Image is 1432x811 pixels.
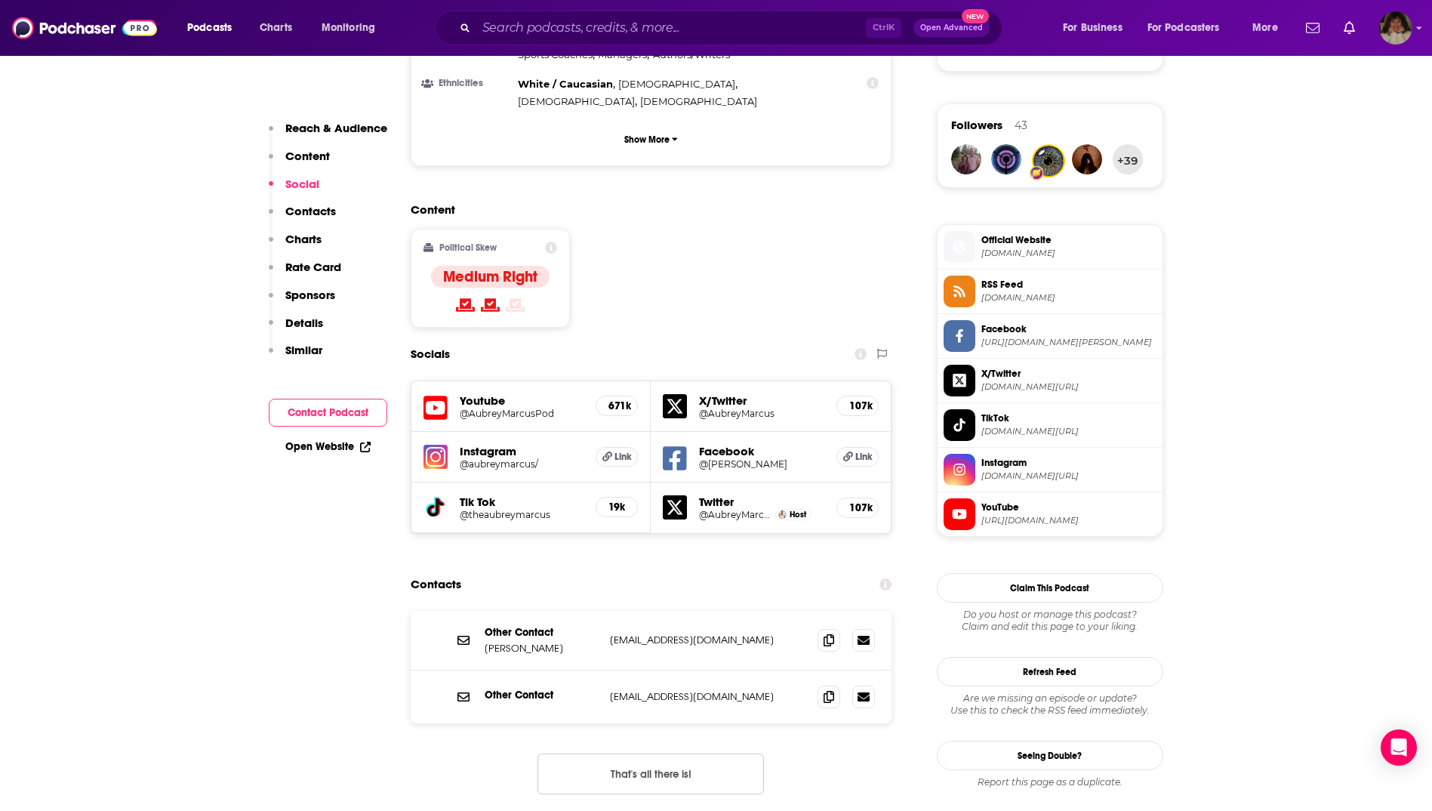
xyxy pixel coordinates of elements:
button: Reach & Audience [269,121,387,149]
span: TikTok [981,412,1156,425]
button: Nothing here. [537,754,764,794]
button: open menu [1242,16,1297,40]
span: Do you host or manage this podcast? [937,609,1163,621]
span: , [518,76,615,93]
p: Content [285,149,330,163]
h5: Facebook [699,444,824,458]
a: Link [836,447,879,467]
a: Open Website [285,440,371,453]
p: Contacts [285,204,336,218]
h5: 671k [608,399,625,412]
button: Claim This Podcast [937,573,1163,603]
span: https://www.youtube.com/@AubreyMarcusPod [981,515,1156,526]
span: Link [855,451,873,463]
a: Show notifications dropdown [1338,15,1361,41]
p: Charts [285,232,322,246]
a: @theaubreymarcus [460,509,584,520]
span: Open Advanced [920,24,983,32]
button: Show More [423,125,879,153]
span: Ctrl K [866,18,901,38]
h5: Tik Tok [460,495,584,509]
span: More [1252,17,1278,39]
h2: Contacts [411,570,461,599]
span: Authors/Writers [653,48,730,60]
span: Charts [260,17,292,39]
span: YouTube [981,501,1156,514]
span: Monitoring [322,17,375,39]
a: Charts [250,16,301,40]
a: RSS Feed[DOMAIN_NAME] [944,276,1156,307]
p: [EMAIL_ADDRESS][DOMAIN_NAME] [610,690,806,703]
span: anchor.fm [981,292,1156,304]
span: RSS Feed [981,278,1156,291]
a: @AubreyMarcusPod [460,408,584,419]
button: Contact Podcast [269,399,387,427]
img: User Profile [1379,11,1412,45]
button: Rate Card [269,260,341,288]
h5: @AubreyMarcus [699,509,771,520]
h5: Youtube [460,393,584,408]
span: Followers [951,118,1002,132]
span: New [962,9,989,23]
h3: Ethnicities [423,79,512,88]
div: Claim and edit this page to your liking. [937,609,1163,633]
h2: Content [411,202,880,217]
span: https://www.facebook.com/Aubrey Marcus [981,337,1156,348]
a: Facebook[URL][DOMAIN_NAME][PERSON_NAME] [944,320,1156,352]
p: Show More [624,134,670,145]
span: X/Twitter [981,367,1156,381]
button: Open AdvancedNew [913,19,990,37]
button: Details [269,316,323,344]
button: +39 [1113,144,1143,174]
div: Open Intercom Messenger [1381,729,1417,766]
img: Podnificent [991,144,1021,174]
span: White / Caucasian [518,78,613,90]
button: Refresh Feed [937,657,1163,686]
img: Podchaser - Follow, Share and Rate Podcasts [12,14,157,42]
img: User Badge Icon [1029,165,1044,180]
img: mattgasenshi [1072,144,1102,174]
span: Sports Coaches [518,48,593,60]
p: Social [285,177,319,191]
button: Social [269,177,319,205]
span: For Business [1063,17,1123,39]
span: [DEMOGRAPHIC_DATA] [518,95,635,107]
h5: X/Twitter [699,393,824,408]
p: Rate Card [285,260,341,274]
input: Search podcasts, credits, & more... [476,16,866,40]
h5: @AubreyMarcus [699,408,824,419]
h5: Instagram [460,444,584,458]
h5: 19k [608,501,625,513]
img: keaganjamesbrowne [1033,146,1064,176]
button: open menu [1138,16,1242,40]
p: Details [285,316,323,330]
span: , [618,76,738,93]
button: Similar [269,343,322,371]
span: Managers [598,48,647,60]
p: Other Contact [485,689,598,702]
span: For Podcasters [1147,17,1220,39]
div: 43 [1015,119,1027,132]
h2: Socials [411,340,450,368]
img: Aubrey Marcus [778,510,787,519]
button: Content [269,149,330,177]
button: Contacts [269,204,336,232]
span: Facebook [981,322,1156,336]
button: open menu [177,16,251,40]
a: TikTok[DOMAIN_NAME][URL] [944,409,1156,441]
div: Are we missing an episode or update? Use this to check the RSS feed immediately. [937,692,1163,717]
h4: Medium Right [443,267,537,286]
p: [EMAIL_ADDRESS][DOMAIN_NAME] [610,634,806,646]
a: Show notifications dropdown [1300,15,1326,41]
a: @aubreymarcus/ [460,458,584,470]
a: Official Website[DOMAIN_NAME] [944,231,1156,263]
span: Official Website [981,233,1156,247]
a: Seeing Double? [937,741,1163,770]
span: [DEMOGRAPHIC_DATA] [618,78,735,90]
a: Instagram[DOMAIN_NAME][URL] [944,454,1156,486]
